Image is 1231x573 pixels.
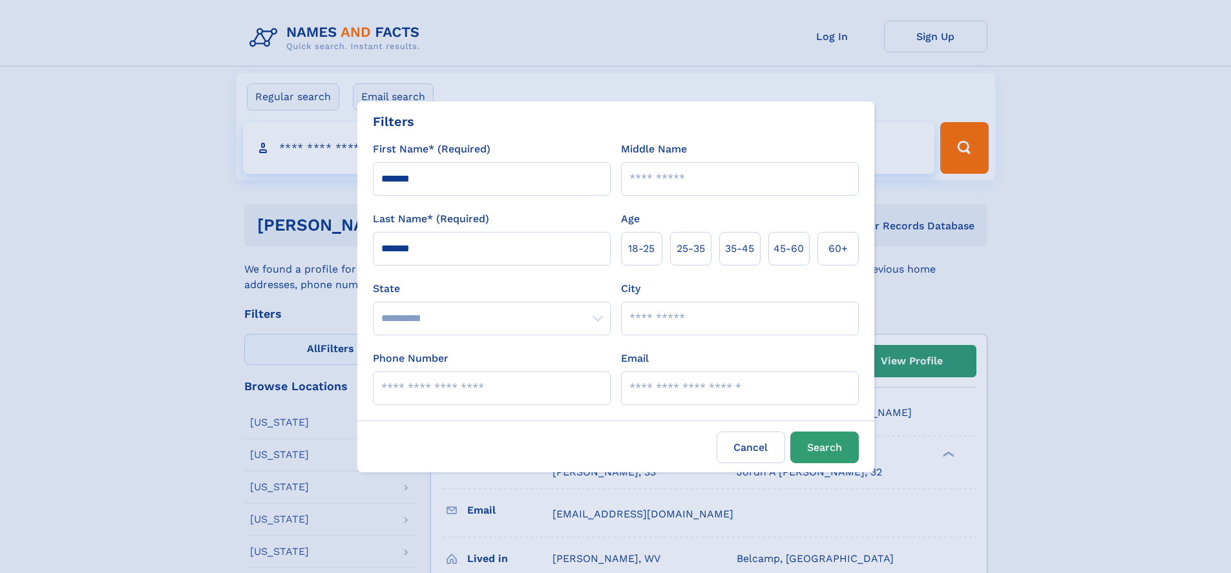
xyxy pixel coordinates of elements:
[717,432,785,463] label: Cancel
[677,241,705,256] span: 25‑35
[373,141,490,157] label: First Name* (Required)
[373,351,448,366] label: Phone Number
[828,241,848,256] span: 60+
[621,281,640,297] label: City
[373,281,611,297] label: State
[621,211,640,227] label: Age
[725,241,754,256] span: 35‑45
[373,112,414,131] div: Filters
[373,211,489,227] label: Last Name* (Required)
[621,351,649,366] label: Email
[790,432,859,463] button: Search
[773,241,804,256] span: 45‑60
[628,241,655,256] span: 18‑25
[621,141,687,157] label: Middle Name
